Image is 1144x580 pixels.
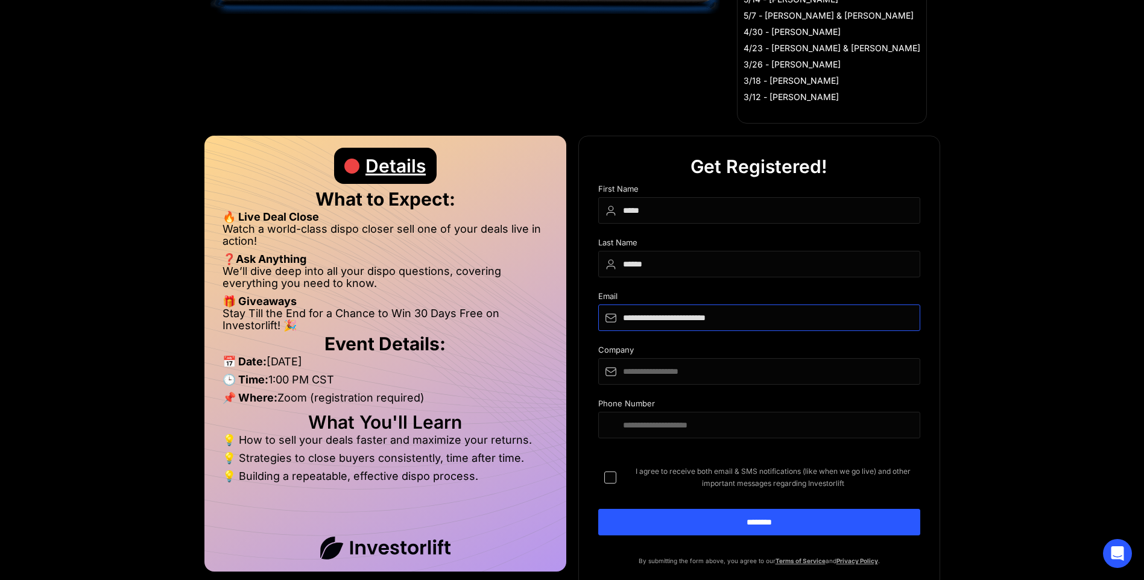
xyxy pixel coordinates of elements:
[223,210,319,223] strong: 🔥 Live Deal Close
[598,345,920,358] div: Company
[223,391,277,404] strong: 📌 Where:
[1103,539,1132,568] div: Open Intercom Messenger
[223,373,268,386] strong: 🕒 Time:
[223,374,548,392] li: 1:00 PM CST
[598,292,920,304] div: Email
[598,399,920,412] div: Phone Number
[598,238,920,251] div: Last Name
[223,452,548,470] li: 💡 Strategies to close buyers consistently, time after time.
[598,555,920,567] p: By submitting the form above, you agree to our and .
[598,184,920,555] form: DIspo Day Main Form
[324,333,446,355] strong: Event Details:
[223,307,548,332] li: Stay Till the End for a Chance to Win 30 Days Free on Investorlift! 🎉
[223,223,548,253] li: Watch a world-class dispo closer sell one of your deals live in action!
[223,265,548,295] li: We’ll dive deep into all your dispo questions, covering everything you need to know.
[776,557,826,564] a: Terms of Service
[223,295,297,307] strong: 🎁 Giveaways
[223,356,548,374] li: [DATE]
[598,184,920,197] div: First Name
[691,148,827,184] div: Get Registered!
[223,253,306,265] strong: ❓Ask Anything
[223,434,548,452] li: 💡 How to sell your deals faster and maximize your returns.
[315,188,455,210] strong: What to Expect:
[836,557,878,564] a: Privacy Policy
[223,416,548,428] h2: What You'll Learn
[223,470,548,482] li: 💡 Building a repeatable, effective dispo process.
[223,392,548,410] li: Zoom (registration required)
[223,355,267,368] strong: 📅 Date:
[626,465,920,490] span: I agree to receive both email & SMS notifications (like when we go live) and other important mess...
[365,148,426,184] div: Details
